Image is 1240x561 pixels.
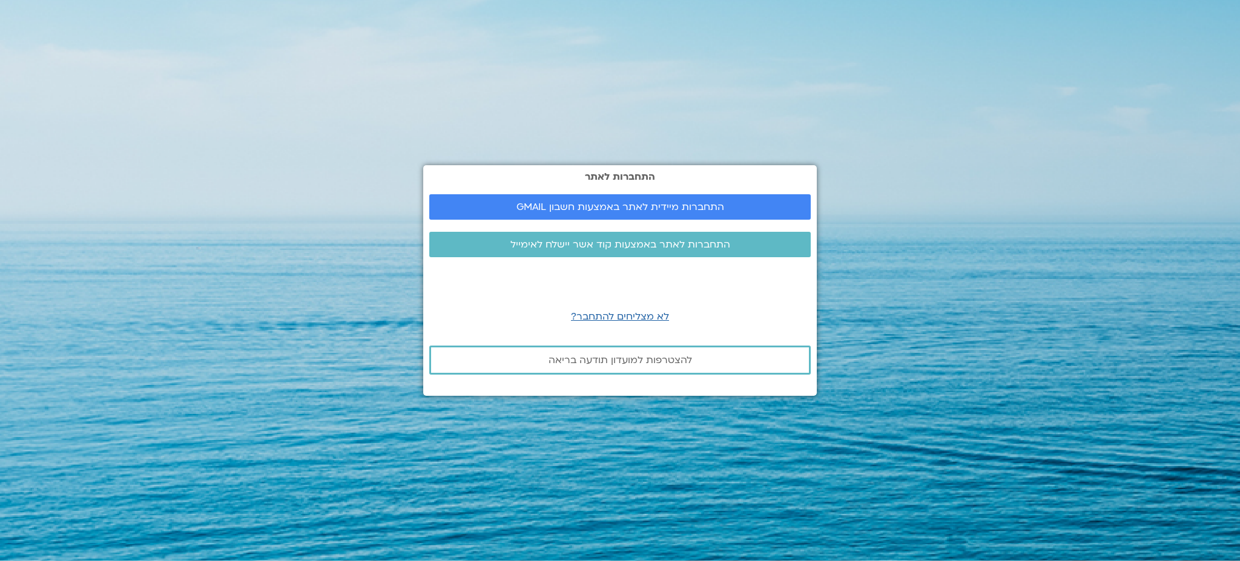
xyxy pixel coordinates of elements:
a: התחברות לאתר באמצעות קוד אשר יישלח לאימייל [429,232,811,257]
a: להצטרפות למועדון תודעה בריאה [429,346,811,375]
h2: התחברות לאתר [429,171,811,182]
span: התחברות לאתר באמצעות קוד אשר יישלח לאימייל [510,239,730,250]
span: להצטרפות למועדון תודעה בריאה [549,355,692,366]
span: התחברות מיידית לאתר באמצעות חשבון GMAIL [516,202,724,212]
a: לא מצליחים להתחבר? [571,310,669,323]
a: התחברות מיידית לאתר באמצעות חשבון GMAIL [429,194,811,220]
